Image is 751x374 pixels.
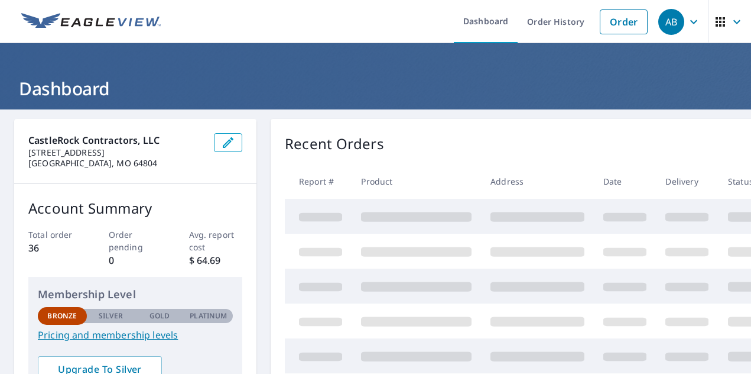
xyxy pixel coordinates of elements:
p: Membership Level [38,286,233,302]
p: [STREET_ADDRESS] [28,147,204,158]
p: Gold [149,311,170,321]
a: Order [600,9,648,34]
p: 36 [28,241,82,255]
p: Recent Orders [285,133,384,154]
p: Silver [99,311,123,321]
p: Account Summary [28,198,242,219]
img: EV Logo [21,13,161,31]
p: Bronze [47,311,77,321]
a: Pricing and membership levels [38,328,233,342]
p: Total order [28,228,82,241]
p: 0 [109,253,162,267]
th: Date [594,164,656,199]
h1: Dashboard [14,76,737,101]
th: Address [481,164,594,199]
p: Avg. report cost [189,228,243,253]
th: Product [352,164,481,199]
th: Report # [285,164,352,199]
p: $ 64.69 [189,253,243,267]
p: CastleRock Contractors, LLC [28,133,204,147]
p: [GEOGRAPHIC_DATA], MO 64804 [28,158,204,169]
div: AB [658,9,684,35]
p: Order pending [109,228,162,253]
p: Platinum [190,311,227,321]
th: Delivery [656,164,718,199]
